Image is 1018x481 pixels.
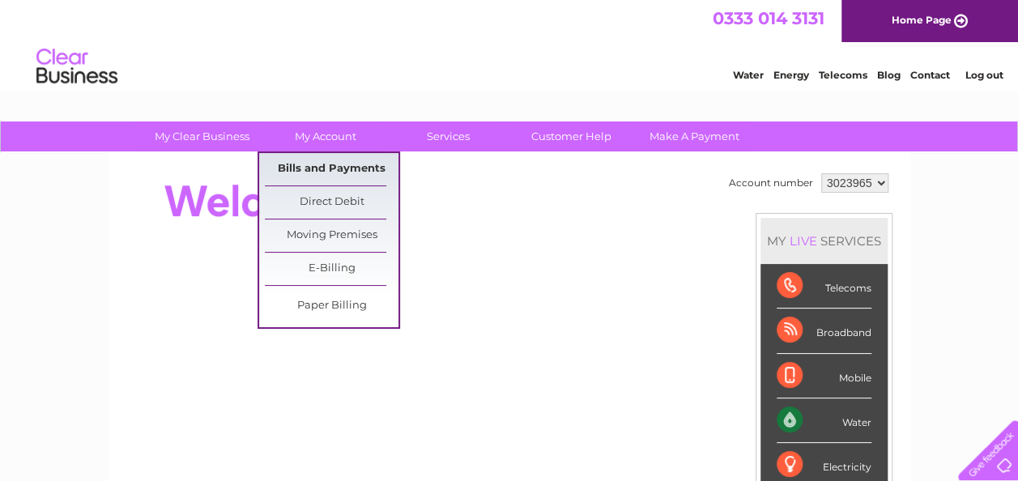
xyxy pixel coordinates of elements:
a: Water [733,69,764,81]
div: Water [777,398,871,443]
div: MY SERVICES [760,218,888,264]
a: Moving Premises [265,219,398,252]
a: My Account [258,121,392,151]
a: Services [381,121,515,151]
a: 0333 014 3131 [713,8,824,28]
td: Account number [725,169,817,197]
img: logo.png [36,42,118,92]
a: Log out [965,69,1003,81]
div: LIVE [786,233,820,249]
a: Direct Debit [265,186,398,219]
a: Contact [910,69,950,81]
a: Bills and Payments [265,153,398,185]
div: Mobile [777,354,871,398]
a: Make A Payment [628,121,761,151]
a: My Clear Business [135,121,269,151]
a: E-Billing [265,253,398,285]
a: Customer Help [505,121,638,151]
a: Telecoms [819,69,867,81]
a: Blog [877,69,901,81]
a: Paper Billing [265,290,398,322]
div: Telecoms [777,264,871,309]
div: Clear Business is a trading name of Verastar Limited (registered in [GEOGRAPHIC_DATA] No. 3667643... [127,9,892,79]
div: Broadband [777,309,871,353]
a: Energy [773,69,809,81]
